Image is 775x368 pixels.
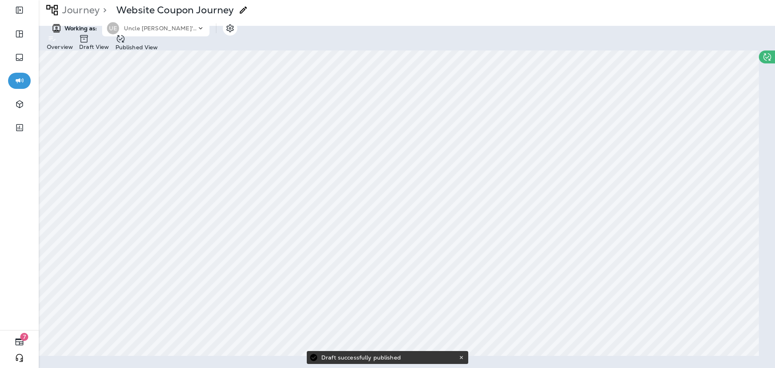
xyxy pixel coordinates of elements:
p: Overview [47,44,73,50]
span: Working as: [65,25,99,32]
div: Draft successfully published [321,351,457,364]
p: Published View [115,44,158,50]
button: Expand Sidebar [15,5,24,15]
span: 7 [20,333,28,341]
button: 7 [15,337,24,347]
p: Uncle [PERSON_NAME]'s Oil Shoppe [124,25,197,32]
p: Website Coupon Journey [116,4,234,16]
div: UE [107,22,119,34]
p: Draft View [79,44,109,50]
p: > [100,4,107,16]
p: Journey [59,4,100,16]
button: Settings [223,21,237,36]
